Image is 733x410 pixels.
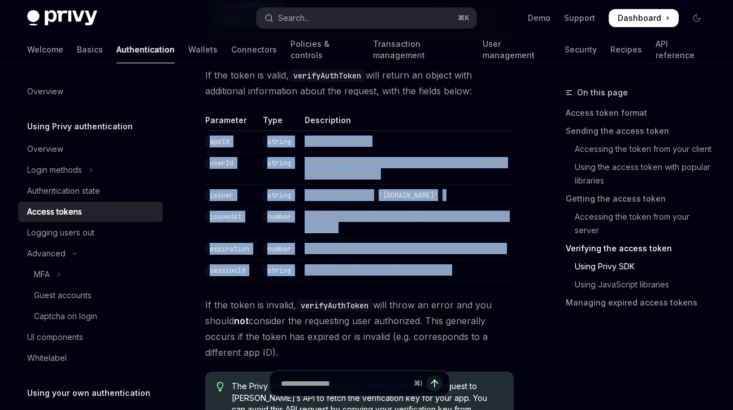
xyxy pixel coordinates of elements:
a: Recipes [610,36,642,63]
div: Whitelabel [27,351,67,365]
a: Transaction management [373,36,469,63]
button: Send message [427,376,443,391]
a: Guest accounts [18,285,163,306]
code: expiration [205,243,254,255]
img: dark logo [27,10,97,26]
code: number [263,243,296,255]
button: Toggle Advanced section [18,243,163,264]
a: Authentication state [18,181,163,201]
code: string [263,190,296,201]
a: Policies & controls [290,36,359,63]
a: UI components [18,327,163,347]
button: Toggle dark mode [688,9,706,27]
strong: not [234,315,249,326]
code: string [263,158,296,169]
div: Advanced [27,247,66,260]
a: Using Privy SDK [566,258,715,276]
div: Captcha on login [34,309,97,323]
button: Toggle Login methods section [18,160,163,180]
div: Logging users out [27,226,94,239]
span: Dashboard [618,12,661,24]
button: Open search [257,8,477,28]
a: Overview [18,81,163,102]
a: Accessing the token from your client [566,140,715,158]
a: Sending the access token [566,122,715,140]
code: string [263,265,296,276]
th: Description [300,115,514,131]
a: Authentication [116,36,175,63]
input: Ask a question... [281,371,409,396]
div: Access tokens [27,205,82,219]
a: User management [483,36,551,63]
div: Overview [27,142,63,156]
a: Wallets [188,36,218,63]
td: This will always be . [300,184,514,206]
a: Accessing the token from your server [566,208,715,239]
code: string [263,136,296,147]
div: Overview [27,85,63,98]
td: Unix timestamp for when the access token was signed by Privy. [300,206,514,238]
a: Whitelabel [18,348,163,368]
a: Dashboard [609,9,679,27]
a: Security [565,36,597,63]
th: Type [258,115,300,131]
a: Connectors [231,36,277,63]
a: Support [564,12,595,24]
a: Captcha on login [18,306,163,326]
th: Parameter [205,115,258,131]
a: Basics [77,36,103,63]
code: issuer [205,190,238,201]
div: Search... [278,11,310,25]
code: userId [205,158,238,169]
code: verifyAuthToken [289,69,366,82]
a: Access token format [566,104,715,122]
a: Logging users out [18,223,163,243]
code: appId [205,136,234,147]
a: Access tokens [18,202,163,222]
code: '[DOMAIN_NAME]' [374,190,443,201]
code: issuedAt [205,211,246,223]
td: The authenticated user’s Privy DID. Use this to identify the requesting user. [300,152,514,184]
div: MFA [34,268,50,281]
div: Login methods [27,163,82,177]
code: verifyAuthToken [296,299,373,312]
a: Using the access token with popular libraries [566,158,715,190]
span: ⌘ K [458,14,470,23]
a: Managing expired access tokens [566,294,715,312]
button: Toggle MFA section [18,264,163,285]
a: Overview [18,139,163,159]
a: Verifying the access token [566,239,715,258]
a: Demo [528,12,550,24]
div: UI components [27,330,83,344]
span: On this page [577,86,628,99]
a: Welcome [27,36,63,63]
a: API reference [656,36,706,63]
div: Authentication state [27,184,100,198]
code: number [263,211,296,223]
td: Unix timestamp for when the access token will expire. [300,238,514,259]
code: sessionId [205,265,250,276]
div: Guest accounts [34,289,92,302]
h5: Using Privy authentication [27,120,133,133]
td: Your Privy app ID. [300,130,514,152]
a: Getting the access token [566,190,715,208]
a: Using JavaScript libraries [566,276,715,294]
td: Unique identifier for the user’s session. [300,259,514,281]
span: If the token is invalid, will throw an error and you should consider the requesting user authoriz... [205,297,514,360]
h5: Using your own authentication [27,386,150,400]
span: If the token is valid, will return an object with additional information about the request, with ... [205,67,514,99]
